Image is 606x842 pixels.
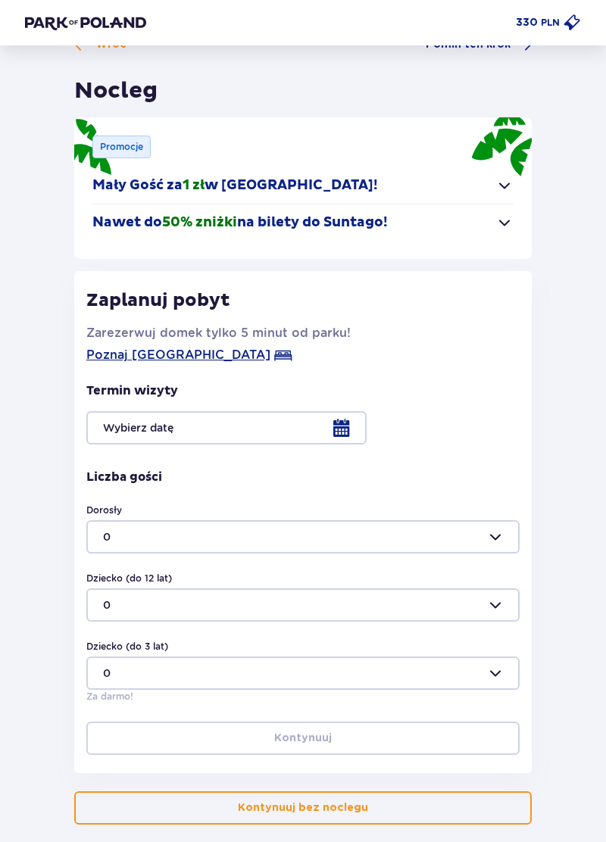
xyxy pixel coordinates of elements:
p: Liczba gości [86,469,162,485]
p: Promocje [100,140,143,154]
a: Poznaj [GEOGRAPHIC_DATA] [86,346,270,364]
label: Dziecko (do 12 lat) [86,572,172,585]
span: 1 zł [183,176,205,194]
p: Kontynuuj [274,731,332,746]
button: Mały Gość za1 złw [GEOGRAPHIC_DATA]! [92,167,514,204]
label: Dziecko (do 3 lat) [86,640,168,653]
p: 330 [516,15,538,30]
label: Dorosły [86,504,122,517]
p: Kontynuuj bez noclegu [238,800,368,815]
p: Termin wizyty [86,382,178,399]
span: 50% zniżki [162,214,237,231]
p: Nawet do na bilety do Suntago! [92,214,388,232]
button: Kontynuuj [86,722,520,755]
p: Mały Gość za w [GEOGRAPHIC_DATA]! [92,176,378,195]
button: Kontynuuj bez noclegu [74,791,532,825]
p: Zaplanuj pobyt [86,289,230,312]
p: Za darmo! [86,690,133,703]
h1: Nocleg [74,76,158,105]
img: Park of Poland logo [25,15,146,30]
p: Zarezerwuj domek tylko 5 minut od parku! [86,324,351,342]
p: PLN [541,16,560,30]
button: Nawet do50% zniżkina bilety do Suntago! [92,204,514,241]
